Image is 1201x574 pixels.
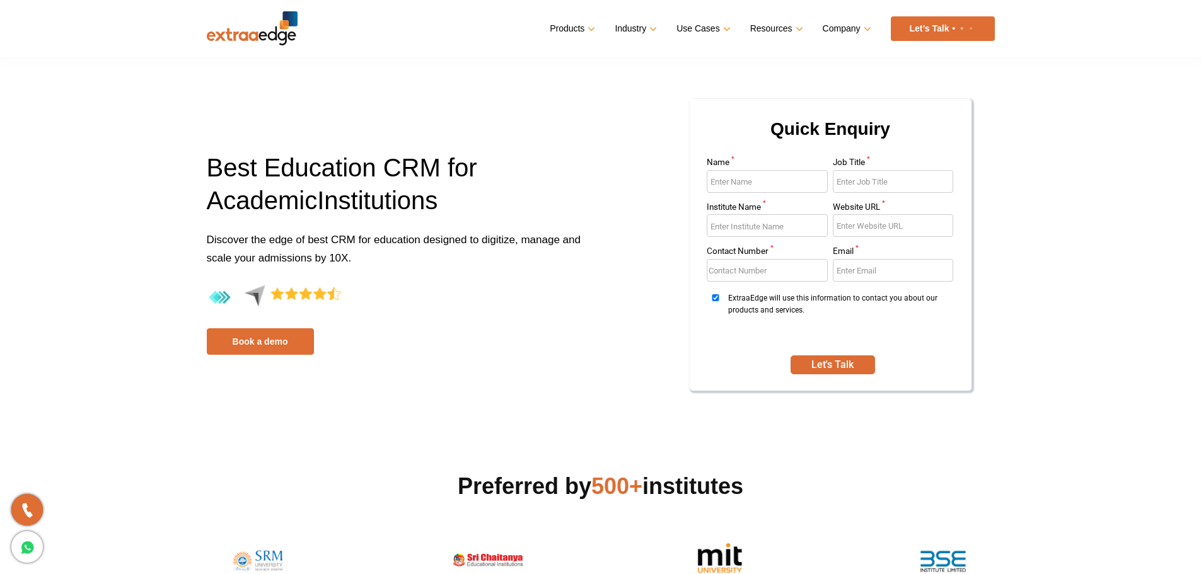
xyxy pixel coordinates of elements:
[791,355,875,374] button: SUBMIT
[207,234,581,264] span: Discover the edge of best CRM for education designed to digitize, manage and scale your admission...
[676,20,728,38] a: Use Cases
[207,471,995,502] h2: Preferred by institutes
[707,259,828,282] input: Enter Contact Number
[324,187,438,214] span: nstitutions
[707,170,828,193] input: Enter Name
[833,158,954,170] label: Job Title
[707,203,828,215] label: Institute Name
[707,158,828,170] label: Name
[823,20,869,38] a: Company
[207,285,341,311] img: 4.4-aggregate-rating-by-users
[707,214,828,237] input: Enter Institute Name
[833,170,954,193] input: Enter Job Title
[707,294,724,301] input: ExtraaEdge will use this information to contact you about our products and services.
[833,214,954,237] input: Enter Website URL
[750,20,801,38] a: Resources
[833,247,954,259] label: Email
[833,203,954,215] label: Website URL
[728,292,949,340] span: ExtraaEdge will use this information to contact you about our products and services.
[550,20,593,38] a: Products
[705,114,956,158] h2: Quick Enquiry
[833,259,954,282] input: Enter Email
[207,328,314,355] a: Book a demo
[591,473,642,499] span: 500+
[707,247,828,259] label: Contact Number
[223,187,317,214] span: cademic
[891,16,995,41] a: Let’s Talk
[207,151,591,231] h1: Best Education CRM for A I
[615,20,654,38] a: Industry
